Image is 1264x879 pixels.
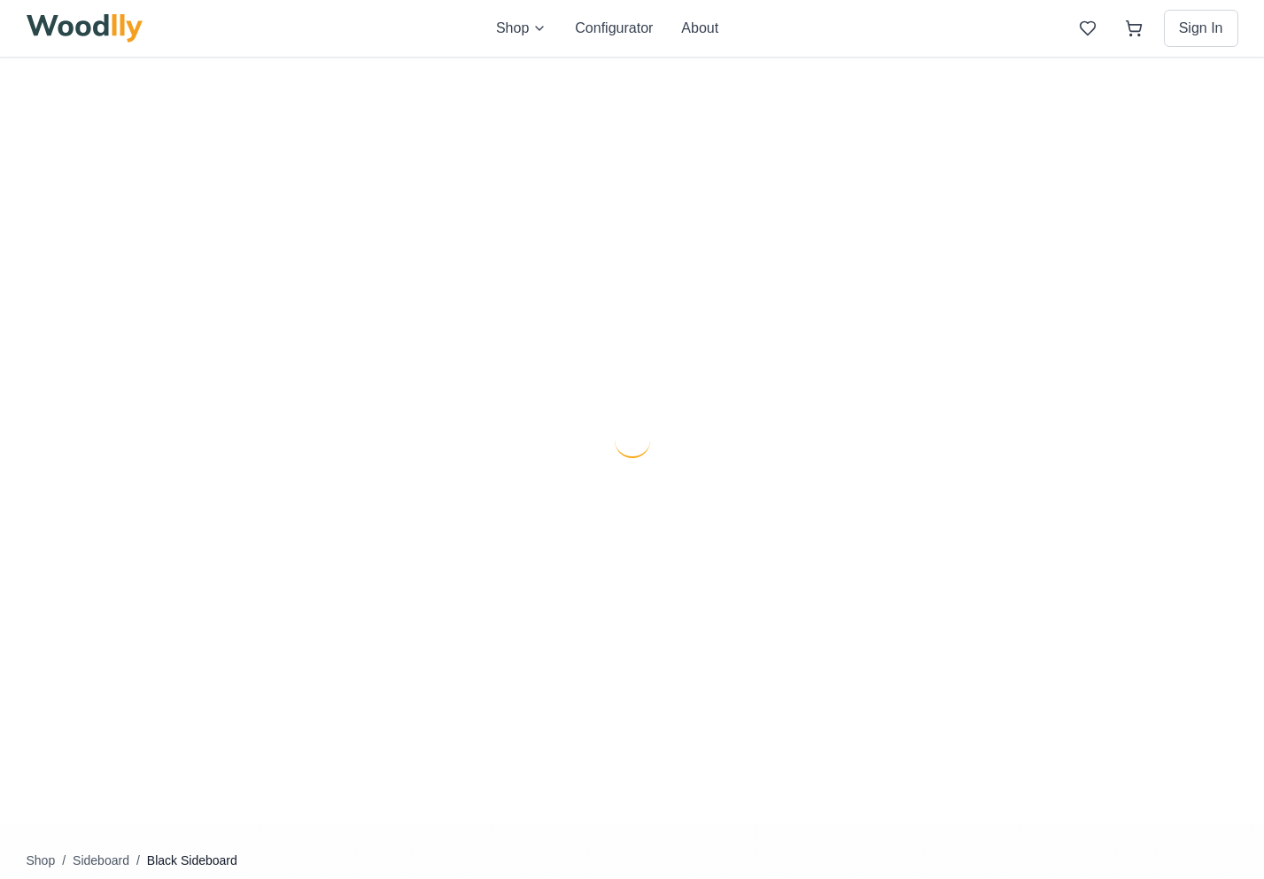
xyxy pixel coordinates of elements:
[27,852,56,869] button: Shop
[62,852,66,869] span: /
[147,852,237,869] span: Black Sideboard
[27,14,143,43] img: Woodlly
[575,18,653,39] button: Configurator
[73,852,129,869] button: Sideboard
[1164,10,1238,47] button: Sign In
[496,18,547,39] button: Shop
[681,18,718,39] button: About
[136,852,140,869] span: /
